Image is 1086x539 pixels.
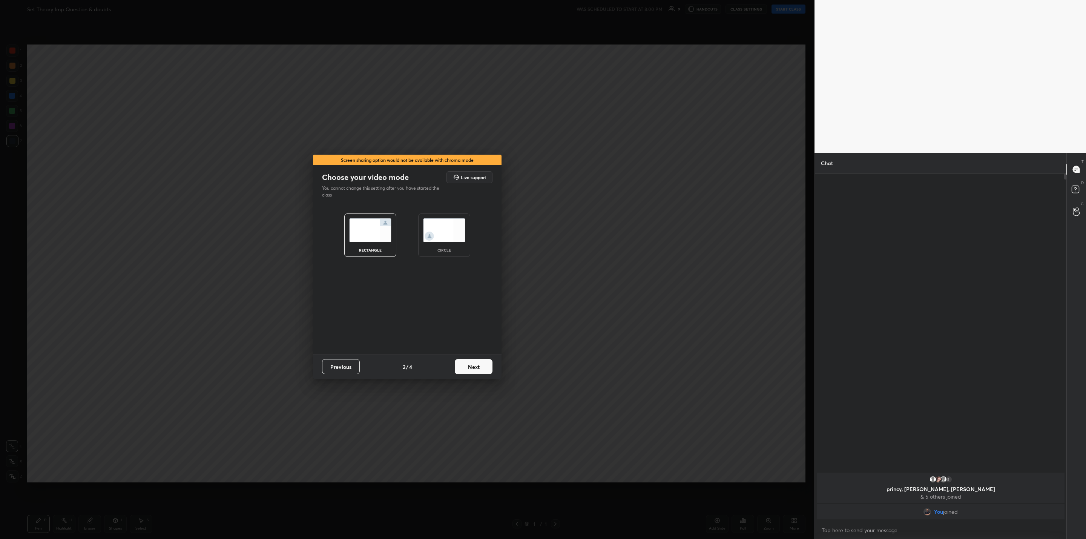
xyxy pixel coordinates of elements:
[322,172,409,182] h2: Choose your video mode
[406,363,408,371] h4: /
[322,359,360,374] button: Previous
[815,471,1066,521] div: grid
[821,494,1060,500] p: & 5 others joined
[403,363,405,371] h4: 2
[313,155,502,166] div: Screen sharing option would not be available with chroma mode
[423,218,465,242] img: circleScreenIcon.acc0effb.svg
[1081,180,1084,186] p: D
[815,153,839,173] p: Chat
[322,185,444,198] p: You cannot change this setting after you have started the class
[943,509,958,515] span: joined
[1081,159,1084,164] p: T
[929,476,937,483] img: default.png
[1081,201,1084,207] p: G
[934,476,942,483] img: bd29ef8e1f814d9490f17bc70d2319d3.jpg
[349,218,391,242] img: normalScreenIcon.ae25ed63.svg
[455,359,492,374] button: Next
[461,175,486,180] h5: Live support
[923,508,931,516] img: 0020fdcc045b4a44a6896f6ec361806c.png
[409,363,412,371] h4: 4
[934,509,943,515] span: You
[940,476,947,483] img: default.png
[945,476,953,483] div: 5
[355,248,385,252] div: rectangle
[429,248,459,252] div: circle
[821,486,1060,492] p: princy, [PERSON_NAME], [PERSON_NAME]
